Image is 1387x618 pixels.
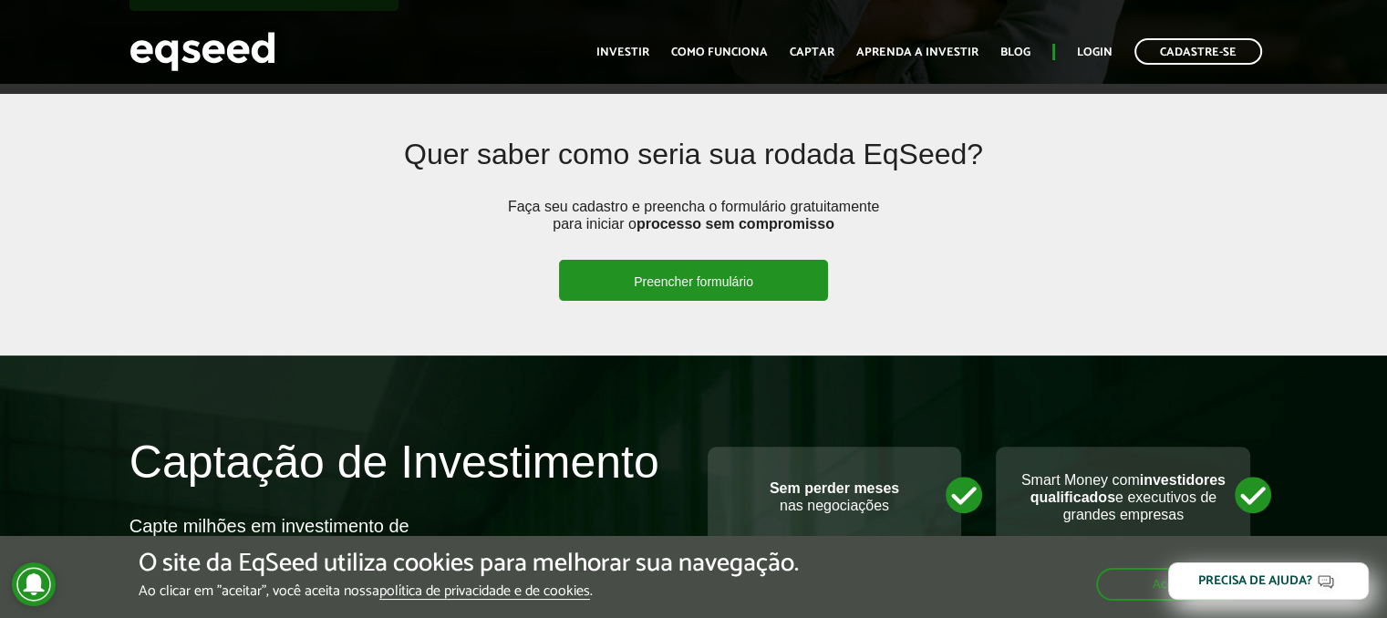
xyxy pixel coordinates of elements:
[770,480,899,496] strong: Sem perder meses
[1014,471,1232,524] p: Smart Money com e executivos de grandes empresas
[139,550,799,578] h5: O site da EqSeed utiliza cookies para melhorar sua navegação.
[1134,38,1262,65] a: Cadastre-se
[856,46,978,58] a: Aprenda a investir
[1096,568,1248,601] button: Aceitar
[1077,46,1113,58] a: Login
[129,27,275,76] img: EqSeed
[502,198,885,260] p: Faça seu cadastro e preencha o formulário gratuitamente para iniciar o
[559,260,828,301] a: Preencher formulário
[637,216,834,232] strong: processo sem compromisso
[726,479,944,514] p: nas negociações
[1000,46,1030,58] a: Blog
[139,582,799,600] p: Ao clicar em "aceitar", você aceita nossa .
[129,438,680,515] h2: Captação de Investimento
[671,46,768,58] a: Como funciona
[129,515,421,581] div: Capte milhões em investimento de forma rápida e leve sua empresa para um novo patamar
[1030,472,1226,505] strong: investidores qualificados
[596,46,649,58] a: Investir
[790,46,834,58] a: Captar
[245,139,1143,198] h2: Quer saber como seria sua rodada EqSeed?
[379,584,590,600] a: política de privacidade e de cookies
